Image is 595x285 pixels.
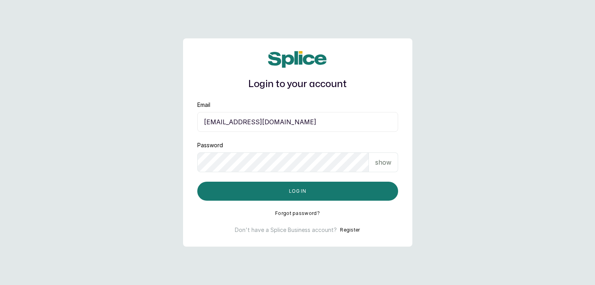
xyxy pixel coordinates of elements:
[197,77,398,91] h1: Login to your account
[235,226,337,234] p: Don't have a Splice Business account?
[197,182,398,201] button: Log in
[275,210,320,217] button: Forgot password?
[197,112,398,132] input: email@acme.com
[197,101,210,109] label: Email
[375,158,391,167] p: show
[197,141,223,149] label: Password
[340,226,360,234] button: Register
